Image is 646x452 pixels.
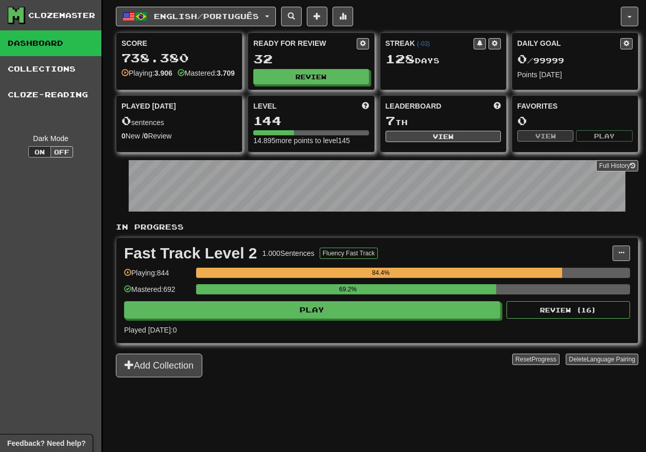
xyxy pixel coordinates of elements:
[494,101,501,111] span: This week in points, UTC
[144,132,148,140] strong: 0
[124,246,257,261] div: Fast Track Level 2
[199,268,562,278] div: 84.4%
[154,12,259,21] span: English / Português
[517,114,633,127] div: 0
[333,7,353,26] button: More stats
[517,101,633,111] div: Favorites
[253,101,276,111] span: Level
[517,51,527,66] span: 0
[199,284,496,294] div: 69.2%
[121,101,176,111] span: Played [DATE]
[116,7,276,26] button: English/Português
[154,69,172,77] strong: 3.906
[178,68,235,78] div: Mastered:
[253,69,369,84] button: Review
[116,222,638,232] p: In Progress
[121,38,237,48] div: Score
[121,131,237,141] div: New / Review
[124,326,177,334] span: Played [DATE]: 0
[517,130,574,142] button: View
[121,132,126,140] strong: 0
[512,354,559,365] button: ResetProgress
[362,101,369,111] span: Score more points to level up
[517,56,564,65] span: / 99999
[217,69,235,77] strong: 3.709
[121,114,237,128] div: sentences
[121,113,131,128] span: 0
[386,101,442,111] span: Leaderboard
[281,7,302,26] button: Search sentences
[532,356,556,363] span: Progress
[386,51,415,66] span: 128
[566,354,638,365] button: DeleteLanguage Pairing
[121,68,172,78] div: Playing:
[576,130,633,142] button: Play
[517,38,620,49] div: Daily Goal
[320,248,378,259] button: Fluency Fast Track
[7,438,85,448] span: Open feedback widget
[386,53,501,66] div: Day s
[507,301,630,319] button: Review (16)
[587,356,635,363] span: Language Pairing
[124,268,191,285] div: Playing: 844
[28,146,51,158] button: On
[253,135,369,146] div: 14.895 more points to level 145
[263,248,315,258] div: 1.000 Sentences
[386,113,395,128] span: 7
[253,114,369,127] div: 144
[386,114,501,128] div: th
[50,146,73,158] button: Off
[253,38,356,48] div: Ready for Review
[124,284,191,301] div: Mastered: 692
[124,301,500,319] button: Play
[8,133,94,144] div: Dark Mode
[386,131,501,142] button: View
[28,10,95,21] div: Clozemaster
[116,354,202,377] button: Add Collection
[253,53,369,65] div: 32
[121,51,237,64] div: 738.380
[596,160,638,171] a: Full History
[386,38,474,48] div: Streak
[307,7,327,26] button: Add sentence to collection
[417,40,430,47] a: (-03)
[517,69,633,80] div: Points [DATE]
